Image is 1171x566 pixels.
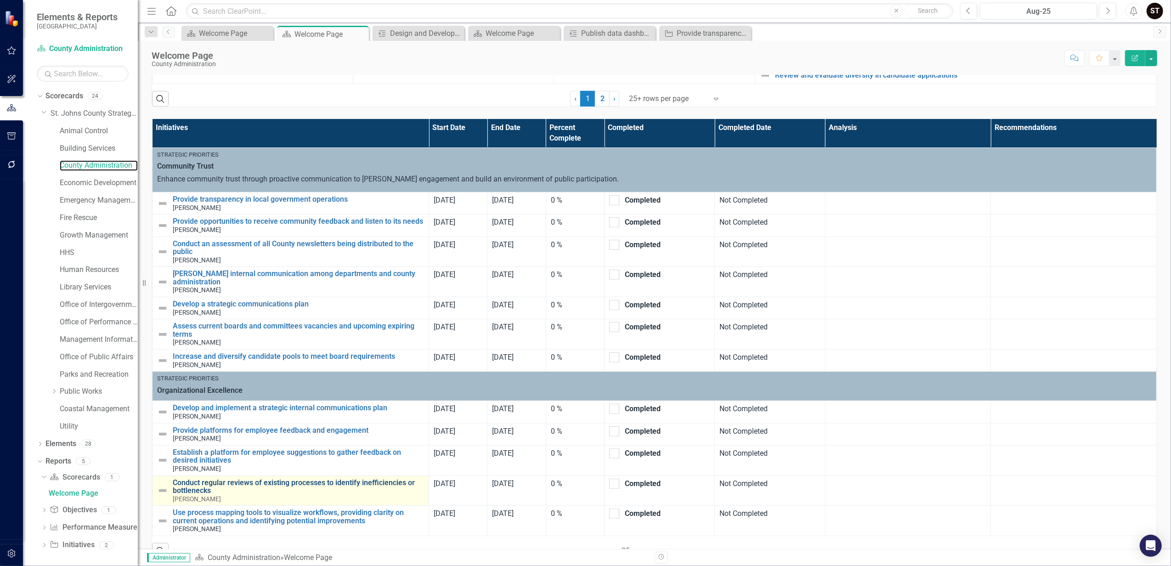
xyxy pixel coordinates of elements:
td: Double-Click to Edit Right Click for Context Menu [153,350,429,372]
div: 0 % [551,240,600,250]
div: Not Completed [719,426,820,437]
div: Not Completed [719,479,820,489]
td: Double-Click to Edit [715,297,825,319]
td: Double-Click to Edit Right Click for Context Menu [153,267,429,297]
td: Double-Click to Edit Right Click for Context Menu [153,506,429,536]
td: Double-Click to Edit [605,401,715,423]
div: County Administration [152,61,216,68]
a: Human Resources [60,265,138,275]
td: Double-Click to Edit [991,297,1157,319]
a: Fire Rescue [60,213,138,223]
a: Review and evaluate diversity in candidate applications [775,71,1152,79]
td: Double-Click to Edit [546,506,604,536]
div: Not Completed [719,217,820,228]
td: Double-Click to Edit [546,237,604,267]
td: Double-Click to Edit [487,192,546,215]
small: [PERSON_NAME] [173,257,221,264]
a: 2 [595,91,610,107]
td: Double-Click to Edit [429,350,487,372]
div: Not Completed [719,352,820,363]
a: Initiatives [50,540,94,550]
a: Publish data dashboards on County website [566,28,653,39]
div: Strategic Priorities [157,374,1152,383]
td: Double-Click to Edit [546,475,604,506]
div: 0 % [551,270,600,280]
a: Elements [45,439,76,449]
small: [PERSON_NAME] [173,496,221,503]
td: Double-Click to Edit [429,297,487,319]
a: Objectives [50,505,96,515]
a: Growth Management [60,230,138,241]
td: Double-Click to Edit [715,506,825,536]
span: Enhance community trust through proactive communication to [PERSON_NAME] engagement and build an ... [157,175,619,183]
td: Double-Click to Edit [825,215,991,237]
td: Double-Click to Edit Right Click for Context Menu [153,445,429,475]
span: Organizational Excellence [157,385,1152,396]
td: Double-Click to Edit [487,445,546,475]
td: Double-Click to Edit Right Click for Context Menu [153,319,429,350]
td: Double-Click to Edit [546,192,604,215]
a: Library Services [60,282,138,293]
td: Double-Click to Edit [605,192,715,215]
a: County Administration [37,44,129,54]
div: Design and Develop Website [390,28,462,39]
small: [PERSON_NAME] [173,526,221,532]
td: Double-Click to Edit Right Click for Context Menu [153,401,429,423]
td: Double-Click to Edit [605,319,715,350]
td: Double-Click to Edit [991,192,1157,215]
a: County Administration [208,553,280,562]
td: Double-Click to Edit [429,192,487,215]
td: Double-Click to Edit [825,475,991,506]
button: Search [905,5,951,17]
span: [DATE] [492,323,514,331]
td: Double-Click to Edit [487,506,546,536]
div: Aug-25 [983,6,1094,17]
div: 0 % [551,300,600,311]
td: Double-Click to Edit [605,267,715,297]
div: 0 % [551,352,600,363]
td: Double-Click to Edit [605,445,715,475]
div: ST [1147,3,1163,19]
img: Not Defined [157,355,168,366]
div: Open Intercom Messenger [1140,535,1162,557]
td: Double-Click to Edit [715,423,825,445]
a: Scorecards [50,472,100,483]
td: Double-Click to Edit [715,475,825,506]
a: Utility [60,421,138,432]
small: [GEOGRAPHIC_DATA] [37,23,118,30]
span: [DATE] [492,404,514,413]
div: Publish data dashboards on County website [581,28,653,39]
img: ClearPoint Strategy [5,10,21,26]
td: Double-Click to Edit [991,350,1157,372]
div: Not Completed [719,240,820,250]
td: Double-Click to Edit Right Click for Context Menu [755,67,1156,84]
a: Animal Control [60,126,138,136]
td: Double-Click to Edit [153,372,1157,401]
a: Conduct an assessment of all County newsletters being distributed to the public [173,240,424,256]
td: Double-Click to Edit [991,445,1157,475]
span: 1 [580,91,595,107]
a: Provide transparency in local government operations [662,28,749,39]
small: [PERSON_NAME] [173,413,221,420]
div: Provide transparency in local government operations [677,28,749,39]
td: Double-Click to Edit [487,319,546,350]
td: Double-Click to Edit [715,319,825,350]
td: Double-Click to Edit [546,445,604,475]
td: Double-Click to Edit [487,475,546,506]
span: [DATE] [492,449,514,458]
a: Office of Performance & Transparency [60,317,138,328]
td: Double-Click to Edit [487,401,546,423]
td: Double-Click to Edit [991,215,1157,237]
td: Double-Click to Edit [429,475,487,506]
span: ‹ [574,94,577,103]
img: Not Defined [157,303,168,314]
img: Not Defined [157,515,168,526]
span: [DATE] [434,449,455,458]
span: [DATE] [492,196,514,204]
div: Not Completed [719,300,820,311]
small: [PERSON_NAME] [173,362,221,368]
a: Welcome Page [46,486,138,500]
span: [DATE] [492,240,514,249]
a: Office of Intergovernmental Affairs [60,300,138,310]
td: Double-Click to Edit [429,319,487,350]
